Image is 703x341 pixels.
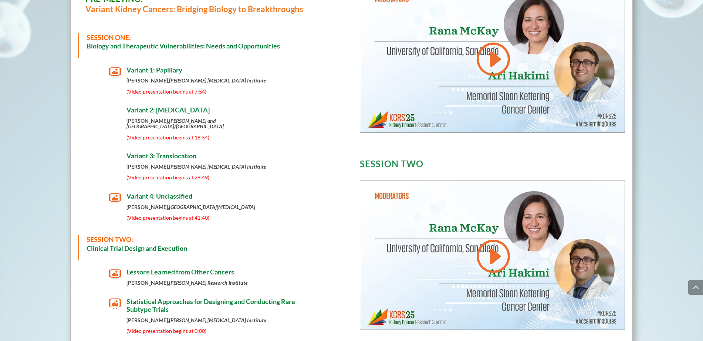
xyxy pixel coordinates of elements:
[126,215,209,221] span: (Video presentation begins at 41:40)
[87,235,133,243] span: SESSION TWO:
[126,163,266,170] strong: [PERSON_NAME],
[109,298,121,310] span: 
[87,244,187,252] strong: Clinical Trial Design and Execution
[109,66,121,78] span: 
[360,159,625,172] h3: SESSION TWO
[126,118,224,129] strong: [PERSON_NAME],
[109,106,121,118] span: 
[169,280,248,286] em: [PERSON_NAME] Research Institute
[109,152,121,164] span: 
[109,268,121,280] span: 
[126,328,206,334] span: (Video presentation begins at 0:00)
[126,192,192,200] span: Variant 4: Unclassified
[126,204,255,210] strong: [PERSON_NAME],
[126,268,234,276] span: Lessons Learned from Other Cancers
[169,204,255,210] em: [GEOGRAPHIC_DATA][MEDICAL_DATA]
[126,88,206,95] span: (Video presentation begins at 7:54)
[87,33,131,41] span: SESSION ONE:
[87,42,280,50] strong: Biology and Therapeutic Vulnerabilities: Needs and Opportunities
[126,174,209,180] span: (Video presentation begins at 28:49)
[126,152,196,160] span: Variant 3: Translocation
[126,77,266,84] strong: [PERSON_NAME],
[126,280,248,286] strong: [PERSON_NAME],
[126,297,295,314] span: Statistical Approaches for Designing and Conducting Rare Subtype Trials
[126,106,210,114] span: Variant 2: [MEDICAL_DATA]
[109,192,121,204] span: 
[126,66,182,74] span: Variant 1: Papillary
[126,118,224,129] em: [PERSON_NAME] and [GEOGRAPHIC_DATA]/[GEOGRAPHIC_DATA]
[169,77,266,84] em: [PERSON_NAME] [MEDICAL_DATA] Institute
[169,317,266,323] em: [PERSON_NAME] [MEDICAL_DATA] Institute
[126,317,266,323] strong: [PERSON_NAME],
[126,134,209,141] span: (Video presentation begins at 18:54)
[169,163,266,170] em: [PERSON_NAME] [MEDICAL_DATA] Institute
